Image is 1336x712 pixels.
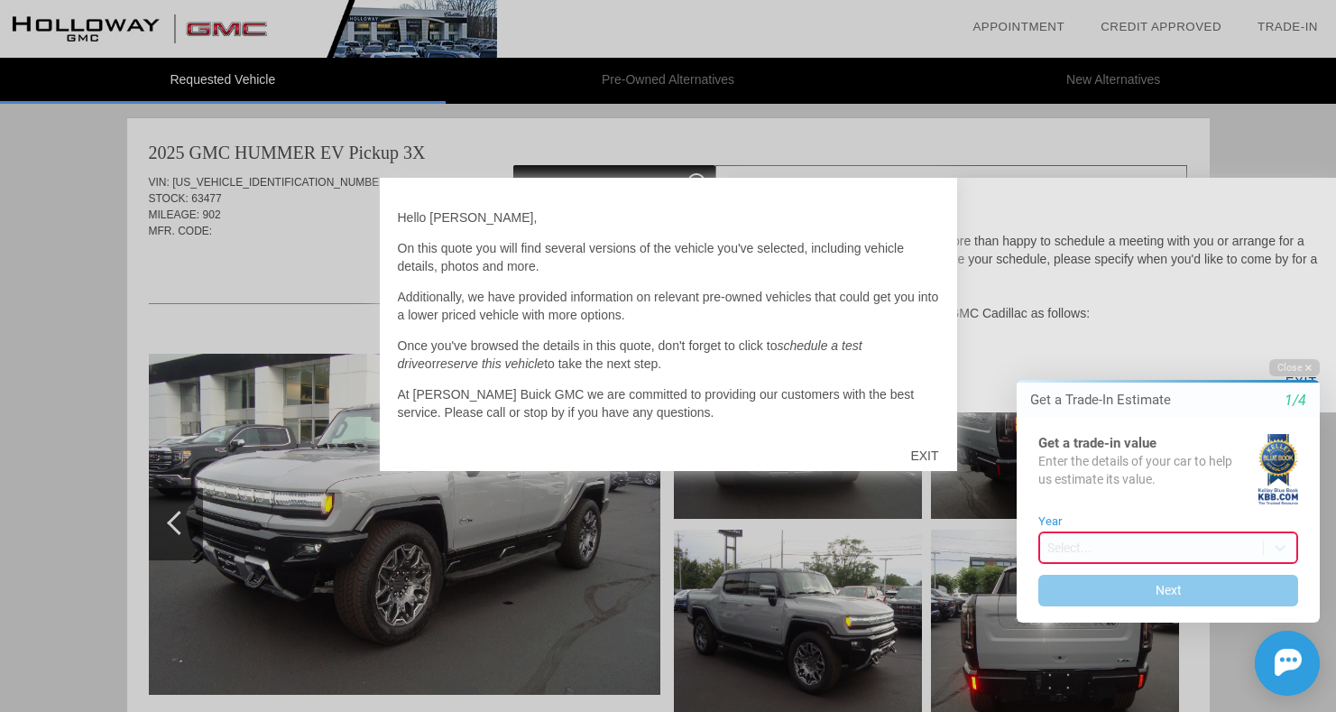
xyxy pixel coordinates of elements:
a: Trade-In [1258,20,1318,33]
iframe: Chat Assistance [979,343,1336,712]
a: Credit Approved [1101,20,1221,33]
p: At [PERSON_NAME] Buick GMC we are committed to providing our customers with the best service. Ple... [398,385,939,421]
p: Hello [PERSON_NAME], [398,208,939,227]
div: EXIT [892,429,956,483]
a: Appointment [972,20,1064,33]
p: Once you've browsed the details in this quote, don't forget to click to or to take the next step. [398,337,939,373]
em: schedule a test drive [398,338,862,371]
p: Additionally, we have provided information on relevant pre-owned vehicles that could get you into... [398,288,939,324]
em: reserve this vehicle [436,356,544,371]
p: On this quote you will find several versions of the vehicle you've selected, including vehicle de... [398,239,939,275]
